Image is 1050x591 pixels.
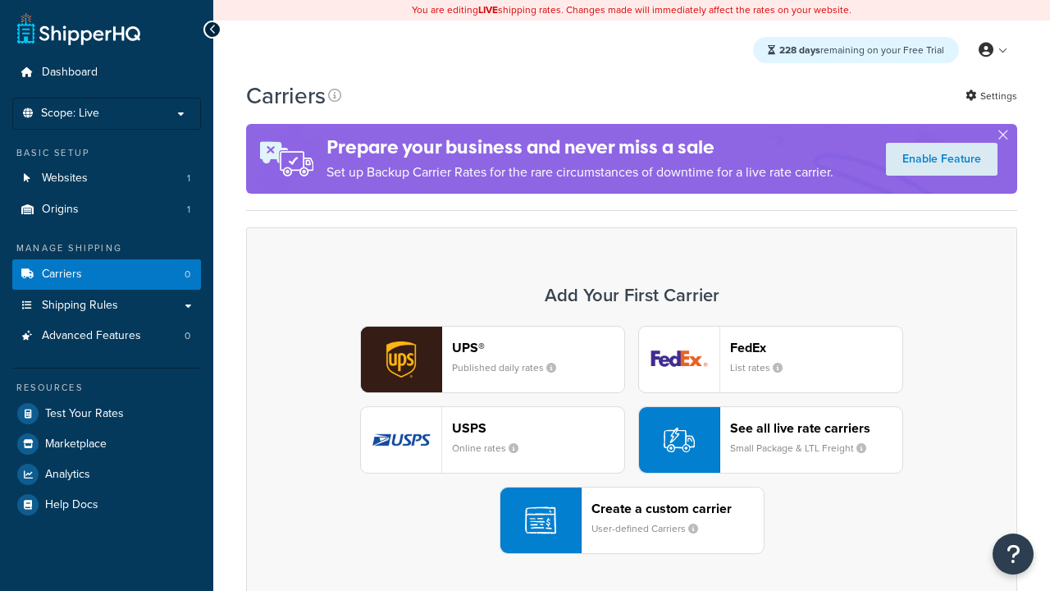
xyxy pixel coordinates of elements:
img: ad-rules-rateshop-fe6ec290ccb7230408bd80ed9643f0289d75e0ffd9eb532fc0e269fcd187b520.png [246,124,326,194]
small: Online rates [452,441,532,456]
a: Advanced Features 0 [12,321,201,351]
a: Marketplace [12,429,201,459]
button: ups logoUPS®Published daily rates [360,326,625,393]
strong: 228 days [779,43,820,57]
header: See all live rate carriers [730,420,902,436]
a: Enable Feature [886,143,997,176]
li: Websites [12,163,201,194]
a: Websites 1 [12,163,201,194]
img: usps logo [361,407,441,473]
small: Small Package & LTL Freight [730,441,879,456]
b: LIVE [478,2,498,17]
span: Origins [42,203,79,217]
a: Dashboard [12,57,201,88]
h3: Add Your First Carrier [263,286,1000,305]
div: Basic Setup [12,146,201,160]
a: Analytics [12,460,201,489]
div: remaining on your Free Trial [753,37,959,63]
h4: Prepare your business and never miss a sale [326,134,833,161]
span: Marketplace [45,438,107,451]
span: 1 [187,203,190,217]
a: Help Docs [12,490,201,520]
small: Published daily rates [452,360,569,375]
span: 0 [185,329,190,343]
button: fedEx logoFedExList rates [638,326,903,393]
img: icon-carrier-custom-c93b8a24.svg [525,505,556,536]
span: Help Docs [45,498,98,512]
header: Create a custom carrier [591,501,764,516]
a: Carriers 0 [12,259,201,290]
a: Origins 1 [12,195,201,225]
a: Shipping Rules [12,291,201,321]
header: FedEx [730,340,902,355]
img: ups logo [361,327,441,392]
small: List rates [730,360,796,375]
header: UPS® [452,340,624,355]
img: fedEx logo [639,327,719,392]
li: Carriers [12,259,201,290]
span: Shipping Rules [42,299,118,313]
li: Origins [12,195,201,225]
a: ShipperHQ Home [17,12,140,45]
span: Dashboard [42,66,98,80]
div: Resources [12,381,201,395]
button: usps logoUSPSOnline rates [360,406,625,474]
p: Set up Backup Carrier Rates for the rare circumstances of downtime for a live rate carrier. [326,161,833,184]
span: Carriers [42,268,82,282]
img: icon-carrier-liverate-becf4550.svg [664,424,695,456]
button: Create a custom carrierUser-defined Carriers [500,487,765,554]
span: Test Your Rates [45,407,124,421]
header: USPS [452,420,624,436]
span: Websites [42,172,88,186]
small: User-defined Carriers [591,521,711,536]
li: Advanced Features [12,321,201,351]
button: Open Resource Center [993,534,1034,575]
span: Analytics [45,468,90,482]
div: Manage Shipping [12,241,201,255]
a: Test Your Rates [12,399,201,428]
span: Scope: Live [41,107,99,121]
span: 0 [185,268,190,282]
button: See all live rate carriersSmall Package & LTL Freight [638,406,903,474]
h1: Carriers [246,80,326,112]
a: Settings [966,85,1017,108]
span: Advanced Features [42,329,141,343]
span: 1 [187,172,190,186]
